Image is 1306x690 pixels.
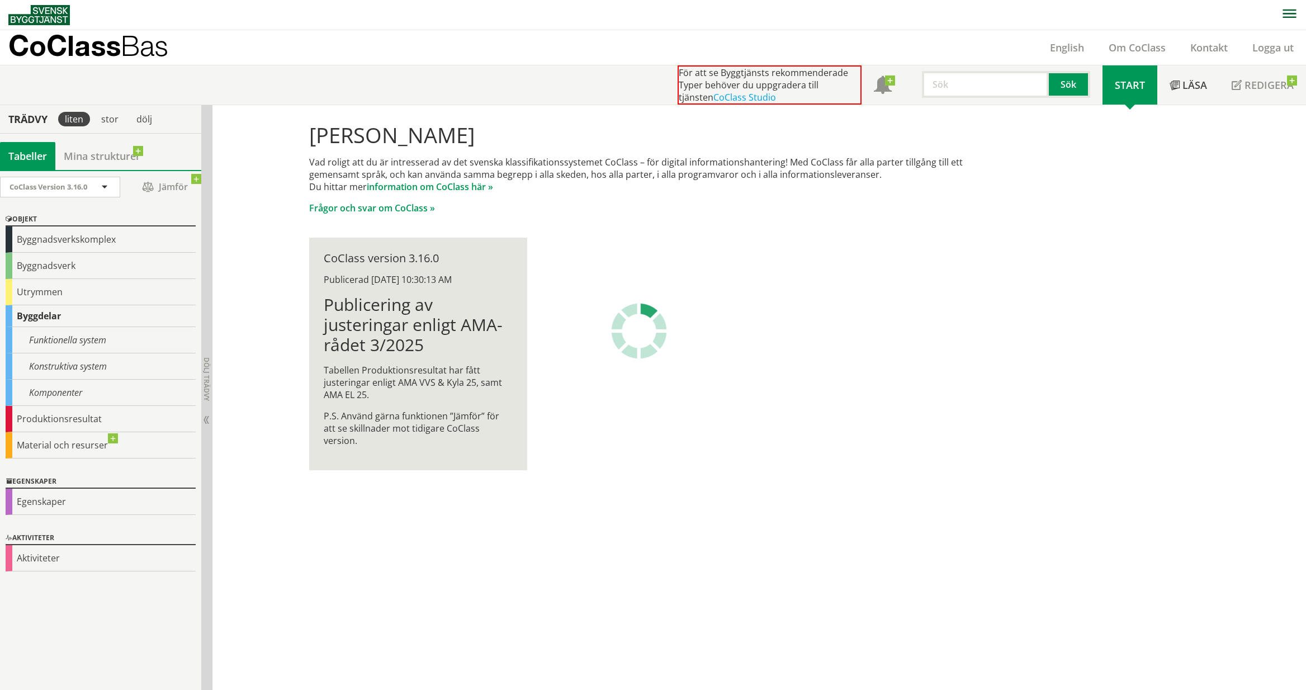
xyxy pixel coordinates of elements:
button: Sök [1049,71,1090,98]
div: Egenskaper [6,489,196,515]
p: CoClass [8,39,168,52]
span: Redigera [1245,78,1294,92]
div: Aktiviteter [6,545,196,571]
span: Notifikationer [874,77,892,95]
a: Läsa [1157,65,1219,105]
div: Aktiviteter [6,532,196,545]
h1: Publicering av justeringar enligt AMA-rådet 3/2025 [324,295,512,355]
span: Läsa [1182,78,1207,92]
div: Produktionsresultat [6,406,196,432]
div: Komponenter [6,380,196,406]
div: Objekt [6,213,196,226]
div: Utrymmen [6,279,196,305]
a: CoClassBas [8,30,192,65]
a: Redigera [1219,65,1306,105]
div: Publicerad [DATE] 10:30:13 AM [324,273,512,286]
div: CoClass version 3.16.0 [324,252,512,264]
div: stor [94,112,125,126]
input: Sök [922,71,1049,98]
img: Laddar [611,303,667,359]
span: Bas [121,29,168,62]
div: dölj [130,112,159,126]
div: Byggnadsverk [6,253,196,279]
div: liten [58,112,90,126]
div: För att se Byggtjänsts rekommenderade Typer behöver du uppgradera till tjänsten [678,65,862,105]
div: Konstruktiva system [6,353,196,380]
span: CoClass Version 3.16.0 [10,182,87,192]
a: information om CoClass här » [367,181,493,193]
p: Vad roligt att du är intresserad av det svenska klassifikationssystemet CoClass – för digital inf... [309,156,996,193]
img: Svensk Byggtjänst [8,5,70,25]
a: English [1038,41,1096,54]
p: Tabellen Produktionsresultat har fått justeringar enligt AMA VVS & Kyla 25, samt AMA EL 25. [324,364,512,401]
div: Trädvy [2,113,54,125]
a: CoClass Studio [713,91,776,103]
p: P.S. Använd gärna funktionen ”Jämför” för att se skillnader mot tidigare CoClass version. [324,410,512,447]
div: Byggdelar [6,305,196,327]
a: Kontakt [1178,41,1240,54]
div: Egenskaper [6,475,196,489]
a: Logga ut [1240,41,1306,54]
span: Jämför [131,177,198,197]
div: Material och resurser [6,432,196,459]
div: Funktionella system [6,327,196,353]
a: Om CoClass [1096,41,1178,54]
div: Byggnadsverkskomplex [6,226,196,253]
a: Start [1102,65,1157,105]
a: Mina strukturer [55,142,149,170]
span: Start [1115,78,1145,92]
h1: [PERSON_NAME] [309,122,996,147]
span: Dölj trädvy [202,357,211,401]
a: Frågor och svar om CoClass » [309,202,435,214]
